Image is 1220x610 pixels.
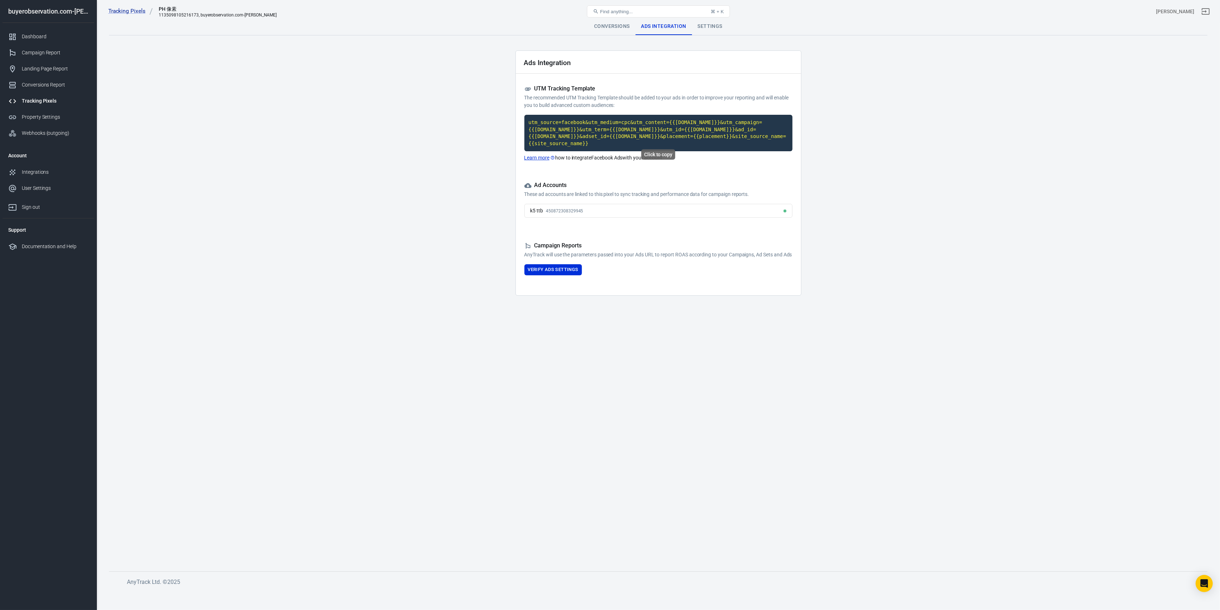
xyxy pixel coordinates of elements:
button: Verify Ads Settings [524,264,582,275]
h5: Ad Accounts [524,182,792,189]
div: Webhooks (outgoing) [22,129,88,137]
div: Sign out [22,203,88,211]
div: Property Settings [22,113,88,121]
div: Click to copy [641,149,675,160]
span: Find anything... [600,9,633,14]
a: Conversions Report [3,77,94,93]
a: Dashboard [3,29,94,45]
div: Open Intercom Messenger [1196,575,1213,592]
a: Integrations [3,164,94,180]
p: These ad accounts are linked to this pixel to sync tracking and performance data for campaign rep... [524,191,792,198]
h2: Ads Integration [524,59,571,67]
div: Ads Integration [636,18,692,35]
div: k5 ttb [530,207,543,215]
div: User Settings [22,185,88,192]
li: Account [3,147,94,164]
p: how to integrate Facebook Ads with your account. [524,154,792,162]
span: 450872308329945 [546,208,583,213]
a: User Settings [3,180,94,196]
div: 1135098105216173, buyerobservation.com-唐献文 [159,13,277,18]
a: Webhooks (outgoing) [3,125,94,141]
div: Settings [692,18,728,35]
a: Property Settings [3,109,94,125]
a: Sign out [3,196,94,215]
div: Conversions Report [22,81,88,89]
p: The recommended UTM Tracking Template should be added to your ads in order to improve your report... [524,94,792,109]
a: Landing Page Report [3,61,94,77]
div: Landing Page Report [22,65,88,73]
div: Campaign Report [22,49,88,56]
a: Sign out [1197,3,1214,20]
div: Dashboard [22,33,88,40]
div: PH 像素 [159,5,230,13]
code: Click to copy [524,115,792,151]
div: ⌘ + K [711,9,724,14]
div: buyerobservation.com-[PERSON_NAME] [3,8,94,15]
div: Tracking Pixels [22,97,88,105]
div: Integrations [22,168,88,176]
div: Documentation and Help [22,243,88,250]
h5: UTM Tracking Template [524,85,792,93]
p: AnyTrack will use the parameters passed into your Ads URL to report ROAS according to your Campai... [524,251,792,259]
a: Campaign Report [3,45,94,61]
div: Account id: I2Uq4N7g [1156,8,1194,15]
a: Tracking Pixels [108,8,153,15]
h5: Campaign Reports [524,242,792,250]
div: Conversions [588,18,635,35]
a: Learn more [524,154,555,162]
li: Support [3,221,94,238]
button: Find anything...⌘ + K [587,5,730,18]
a: Tracking Pixels [3,93,94,109]
h6: AnyTrack Ltd. © 2025 [127,577,663,586]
